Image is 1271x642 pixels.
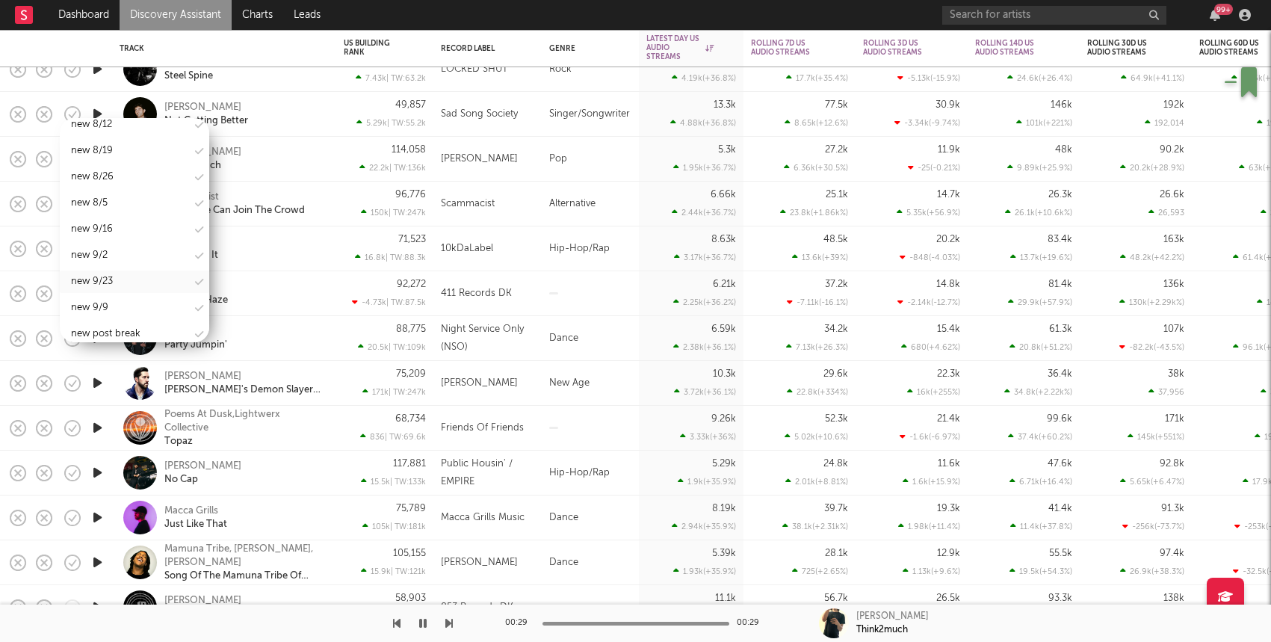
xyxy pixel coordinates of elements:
div: new 9/16 [71,220,113,238]
div: 836 | TW: 69.6k [344,432,426,442]
div: 6.59k [711,324,736,334]
div: 17.7k ( +35.4 % ) [786,73,848,83]
div: 13.7k ( +19.6 % ) [1010,253,1072,262]
div: 11.4k ( +37.8 % ) [1010,522,1072,531]
div: 19.5k ( +54.3 % ) [1009,567,1072,576]
div: 6.36k ( +30.5 % ) [784,163,848,173]
div: Latest Day US Audio Streams [646,34,714,61]
div: 37,956 [1148,387,1184,397]
div: 150k | TW: 247k [344,208,426,217]
div: 92.8k [1160,459,1184,469]
div: 3.33k ( +36 % ) [680,432,736,442]
div: 25.1k [826,190,848,200]
div: 24.8k [823,459,848,469]
div: new 9/9 [71,299,108,317]
div: Hip-Hop/Rap [542,226,639,271]
div: Pop [542,137,639,182]
div: 92,272 [397,280,426,289]
div: Rolling 3D US Audio Streams [863,39,938,57]
div: Alternative [542,182,639,226]
div: 28.1k [825,549,848,558]
div: 52.3k [825,414,848,424]
a: Steel Spine [164,70,213,83]
div: 71,523 [398,235,426,244]
div: 49,857 [395,100,426,110]
div: 48.5k [823,235,848,244]
a: Macca Grills [164,504,218,518]
div: 37.4k ( +60.2 % ) [1008,432,1072,442]
div: Poems At Dusk,Lightwerx Collective [164,408,325,435]
div: 27.2k [825,145,848,155]
div: 26.5k [936,593,960,603]
div: 16.8k | TW: 88.3k [344,253,426,262]
div: 11.6k [938,459,960,469]
div: new 8/12 [71,116,112,134]
div: 2.01k ( +8.81 % ) [785,477,848,487]
div: 15.9k | TW: 121k [344,567,426,576]
div: 9.89k ( +25.9 % ) [1007,163,1072,173]
a: Maybe We Can Join The Crowd [164,204,305,217]
div: 16k ( +255 % ) [907,387,960,397]
div: 22.2k | TW: 136k [344,163,426,173]
div: 00:29 [505,614,535,632]
div: 853 Records DK [441,599,513,617]
div: 37.2k [825,280,848,289]
div: 96,776 [395,190,426,200]
div: new 8/5 [71,194,108,212]
div: 81.4k [1048,280,1072,289]
div: 99.6k [1047,414,1072,424]
div: Hip-Hop/Rap [542,451,639,496]
div: [PERSON_NAME] [441,554,518,572]
div: 130k ( +2.29k % ) [1119,297,1184,307]
div: 10kDaLabel [441,240,493,258]
div: 171k | TW: 247k [344,387,426,397]
div: 8.19k [712,504,736,513]
div: Think2much [856,623,908,637]
a: Mamuna Tribe, [PERSON_NAME], [PERSON_NAME] [164,543,325,570]
div: 2.25k ( +36.2 % ) [673,297,736,307]
div: 21.4k [937,414,960,424]
a: [PERSON_NAME] [164,101,241,114]
div: Scammacist [441,195,495,213]
div: -2.14k ( -12.7 % ) [897,297,960,307]
div: [PERSON_NAME] [164,594,241,608]
div: Friends Of Friends [441,419,524,437]
div: 1.93k ( +35.9 % ) [673,567,736,576]
div: 36.4k [1048,369,1072,379]
div: [PERSON_NAME] [441,150,518,168]
div: 1.98k ( +11.4 % ) [898,522,960,531]
div: 725 ( +2.65 % ) [792,567,848,576]
div: [PERSON_NAME]'s Demon Slayer Mark (From Demon Slayer: Infinity Castle) - Cover [164,383,325,397]
div: Macca Grills Music [441,509,525,527]
div: new 9/23 [71,273,113,291]
div: 4.88k ( +36.8 % ) [670,118,736,128]
div: 107k [1163,324,1184,334]
div: -4.73k | TW: 87.5k [344,297,426,307]
div: 411 Records DK [441,285,512,303]
div: 5.35k ( +56.9 % ) [897,208,960,217]
a: Not Getting Better [164,114,248,128]
div: 26.6k [1160,190,1184,200]
div: 97.4k [1160,549,1184,558]
div: 26.9k ( +38.3 % ) [1120,567,1184,576]
div: Just Like That [164,518,227,531]
div: Singer/Songwriter [542,92,639,137]
div: 47.6k [1048,459,1072,469]
div: 38k [1168,369,1184,379]
div: Song Of The Mamuna Tribe Of [GEOGRAPHIC_DATA] [164,570,325,583]
div: 11.9k [938,145,960,155]
div: 5.39k [712,549,736,558]
div: 24.6k ( +26.4 % ) [1007,73,1072,83]
div: Topaz [164,435,193,448]
div: 39.7k [824,504,848,513]
div: 75,209 [396,369,426,379]
div: 3.17k ( +36.7 % ) [674,253,736,262]
div: -82.2k ( -43.5 % ) [1119,342,1184,352]
div: 14.8k [936,280,960,289]
div: 30.9k [936,100,960,110]
div: Record Label [441,44,512,53]
div: 1.95k ( +36.7 % ) [673,163,736,173]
